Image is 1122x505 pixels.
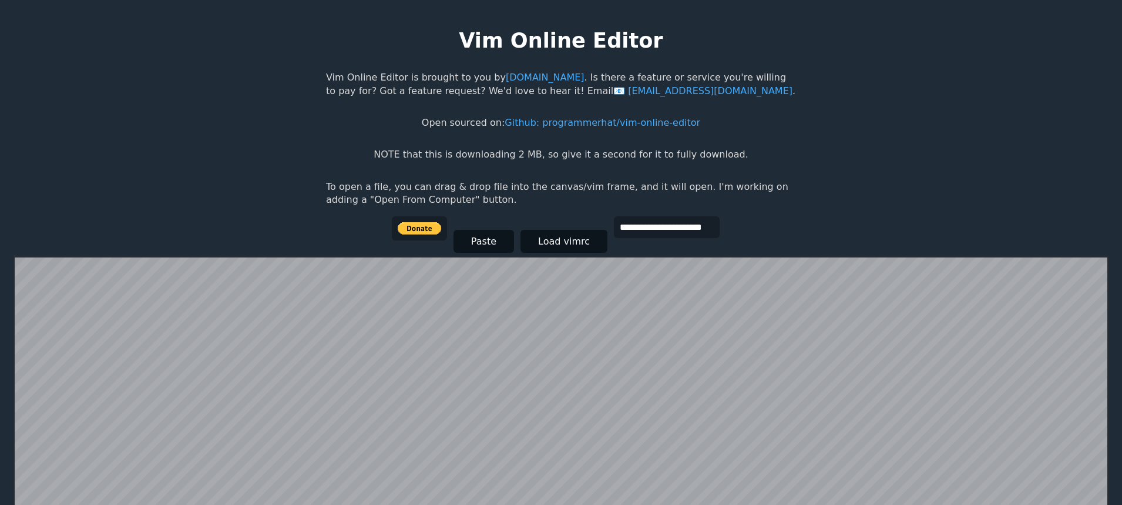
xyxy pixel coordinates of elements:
p: Open sourced on: [422,116,700,129]
p: NOTE that this is downloading 2 MB, so give it a second for it to fully download. [374,148,748,161]
button: Load vimrc [520,230,607,253]
p: To open a file, you can drag & drop file into the canvas/vim frame, and it will open. I'm working... [326,180,796,207]
a: [DOMAIN_NAME] [506,72,584,83]
a: [EMAIL_ADDRESS][DOMAIN_NAME] [613,85,792,96]
a: Github: programmerhat/vim-online-editor [505,117,700,128]
button: Paste [453,230,514,253]
h1: Vim Online Editor [459,26,663,55]
p: Vim Online Editor is brought to you by . Is there a feature or service you're willing to pay for?... [326,71,796,98]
